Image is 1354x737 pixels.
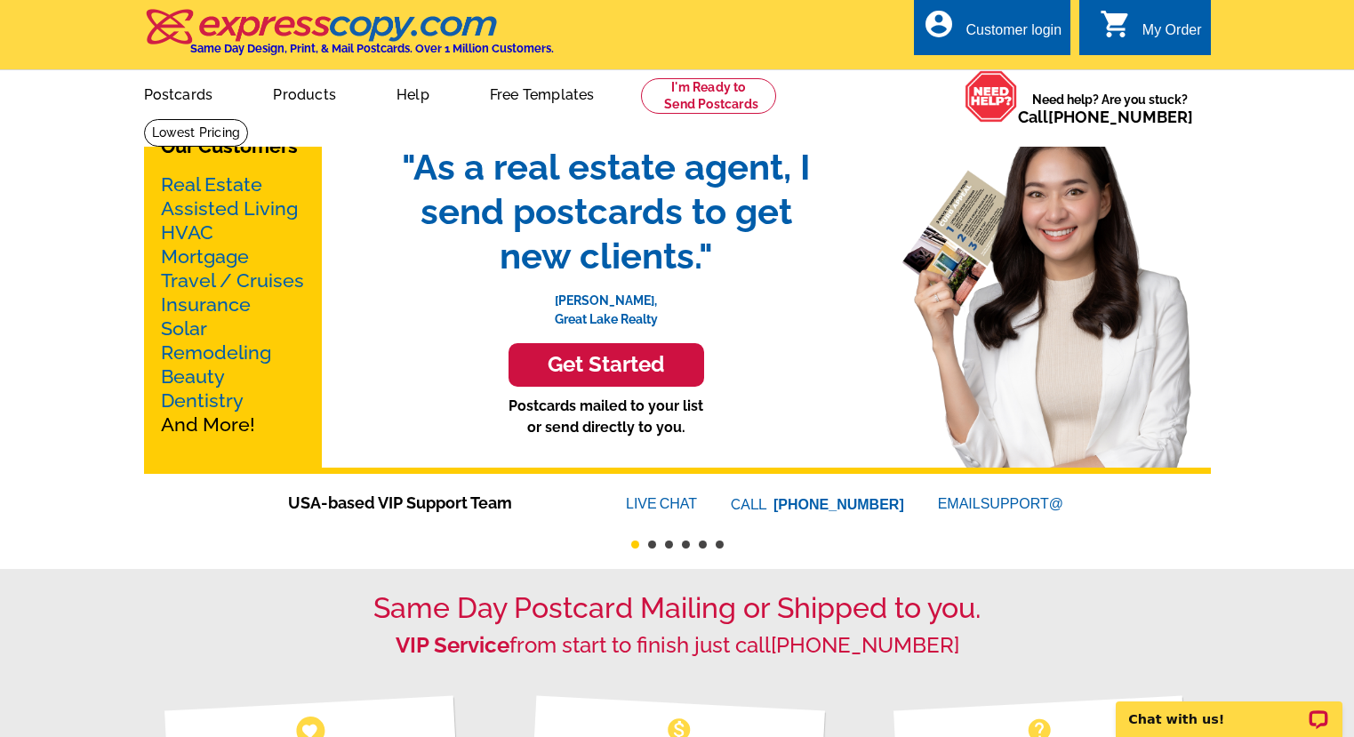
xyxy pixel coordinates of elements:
[965,70,1018,123] img: help
[161,269,304,292] a: Travel / Cruises
[938,496,1066,511] a: EMAILSUPPORT@
[288,491,573,515] span: USA-based VIP Support Team
[631,541,639,549] button: 1 of 6
[461,72,623,114] a: Free Templates
[716,541,724,549] button: 6 of 6
[1100,20,1202,42] a: shopping_cart My Order
[161,293,251,316] a: Insurance
[161,245,249,268] a: Mortgage
[699,541,707,549] button: 5 of 6
[144,633,1211,659] h2: from start to finish just call
[771,632,959,658] a: [PHONE_NUMBER]
[626,496,697,511] a: LIVECHAT
[161,221,213,244] a: HVAC
[161,172,305,437] p: And More!
[116,72,242,114] a: Postcards
[923,8,955,40] i: account_circle
[1018,91,1202,126] span: Need help? Are you stuck?
[1100,8,1132,40] i: shopping_cart
[384,145,829,278] span: "As a real estate agent, I send postcards to get new clients."
[244,72,365,114] a: Products
[1048,108,1193,126] a: [PHONE_NUMBER]
[161,389,244,412] a: Dentistry
[1104,681,1354,737] iframe: LiveChat chat widget
[384,278,829,329] p: [PERSON_NAME], Great Lake Realty
[626,493,660,515] font: LIVE
[144,591,1211,625] h1: Same Day Postcard Mailing or Shipped to you.
[161,173,262,196] a: Real Estate
[190,42,554,55] h4: Same Day Design, Print, & Mail Postcards. Over 1 Million Customers.
[161,341,271,364] a: Remodeling
[161,317,207,340] a: Solar
[161,365,225,388] a: Beauty
[731,494,769,516] font: CALL
[1018,108,1193,126] span: Call
[923,20,1062,42] a: account_circle Customer login
[648,541,656,549] button: 2 of 6
[384,343,829,387] a: Get Started
[161,197,298,220] a: Assisted Living
[396,632,509,658] strong: VIP Service
[144,21,554,55] a: Same Day Design, Print, & Mail Postcards. Over 1 Million Customers.
[665,541,673,549] button: 3 of 6
[531,352,682,378] h3: Get Started
[981,493,1066,515] font: SUPPORT@
[368,72,458,114] a: Help
[682,541,690,549] button: 4 of 6
[1142,22,1202,47] div: My Order
[384,396,829,438] p: Postcards mailed to your list or send directly to you.
[773,497,904,512] a: [PHONE_NUMBER]
[965,22,1062,47] div: Customer login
